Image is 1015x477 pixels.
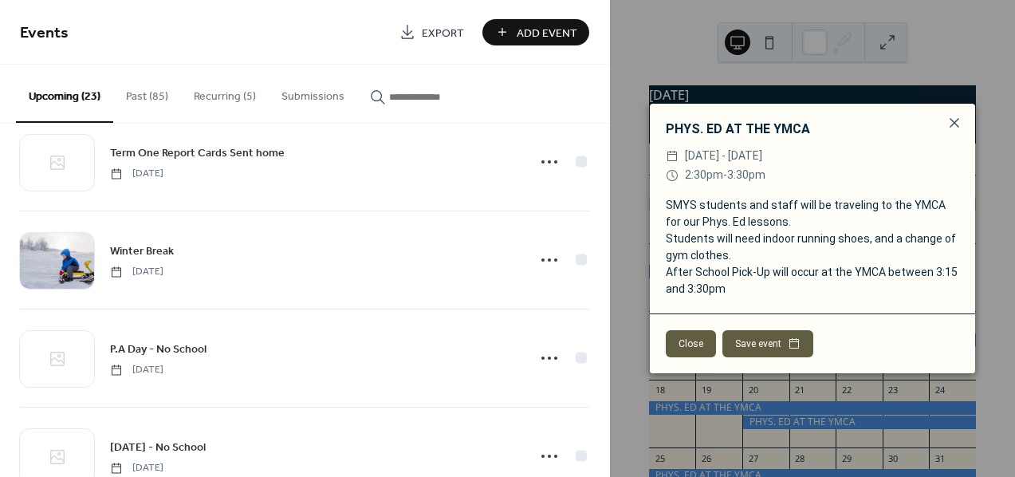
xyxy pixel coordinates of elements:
[650,197,975,298] div: SMYS students and staff will be traveling to the YMCA for our Phys. Ed lessons. Students will nee...
[666,147,679,166] div: ​
[110,243,174,260] span: Winter Break
[723,168,727,181] span: -
[685,168,723,181] span: 2:30pm
[650,120,975,139] div: PHYS. ED AT THE YMCA
[269,65,357,121] button: Submissions
[482,19,589,45] button: Add Event
[110,461,163,475] span: [DATE]
[16,65,113,123] button: Upcoming (23)
[110,438,206,456] a: [DATE] - No School
[181,65,269,121] button: Recurring (5)
[110,167,163,181] span: [DATE]
[722,330,813,357] button: Save event
[110,363,163,377] span: [DATE]
[110,265,163,279] span: [DATE]
[422,25,464,41] span: Export
[113,65,181,121] button: Past (85)
[388,19,476,45] a: Export
[517,25,577,41] span: Add Event
[727,168,765,181] span: 3:30pm
[666,330,716,357] button: Close
[685,147,762,166] span: [DATE] - [DATE]
[110,440,206,456] span: [DATE] - No School
[110,145,285,162] span: Term One Report Cards Sent home
[110,341,207,358] span: P.A Day - No School
[110,242,174,260] a: Winter Break
[110,144,285,162] a: Term One Report Cards Sent home
[110,340,207,358] a: P.A Day - No School
[666,166,679,185] div: ​
[20,18,69,49] span: Events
